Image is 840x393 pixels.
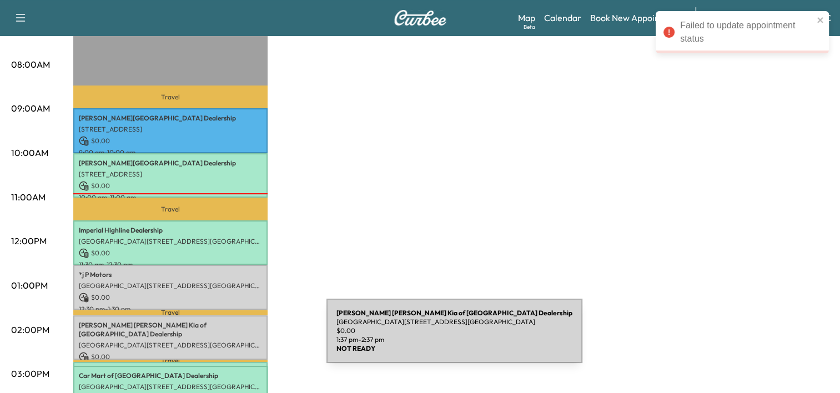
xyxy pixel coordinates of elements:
[79,260,262,269] p: 11:30 am - 12:30 pm
[11,367,49,380] p: 03:00PM
[11,190,46,204] p: 11:00AM
[817,16,824,24] button: close
[73,310,268,315] p: Travel
[518,11,535,24] a: MapBeta
[11,102,50,115] p: 09:00AM
[73,360,268,362] p: Travel
[79,248,262,258] p: $ 0.00
[73,85,268,108] p: Travel
[79,371,262,380] p: Car Mart of [GEOGRAPHIC_DATA] Dealership
[79,148,262,157] p: 9:00 am - 10:00 am
[11,234,47,248] p: 12:00PM
[11,58,50,71] p: 08:00AM
[79,181,262,191] p: $ 0.00
[11,146,48,159] p: 10:00AM
[79,114,262,123] p: [PERSON_NAME][GEOGRAPHIC_DATA] Dealership
[79,136,262,146] p: $ 0.00
[79,270,262,279] p: *j P Motors
[590,11,684,24] a: Book New Appointment
[79,226,262,235] p: Imperial Highline Dealership
[73,198,268,220] p: Travel
[79,321,262,339] p: [PERSON_NAME] [PERSON_NAME] Kia of [GEOGRAPHIC_DATA] Dealership
[79,341,262,350] p: [GEOGRAPHIC_DATA][STREET_ADDRESS][GEOGRAPHIC_DATA]
[394,10,447,26] img: Curbee Logo
[79,305,262,314] p: 12:30 pm - 1:30 pm
[11,279,48,292] p: 01:00PM
[524,23,535,31] div: Beta
[680,19,813,46] div: Failed to update appointment status
[79,159,262,168] p: [PERSON_NAME][GEOGRAPHIC_DATA] Dealership
[79,125,262,134] p: [STREET_ADDRESS]
[79,293,262,303] p: $ 0.00
[79,352,262,362] p: $ 0.00
[544,11,581,24] a: Calendar
[79,382,262,391] p: [GEOGRAPHIC_DATA][STREET_ADDRESS][GEOGRAPHIC_DATA]
[79,281,262,290] p: [GEOGRAPHIC_DATA][STREET_ADDRESS][GEOGRAPHIC_DATA]
[11,323,49,336] p: 02:00PM
[79,237,262,246] p: [GEOGRAPHIC_DATA][STREET_ADDRESS][GEOGRAPHIC_DATA]
[79,170,262,179] p: [STREET_ADDRESS]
